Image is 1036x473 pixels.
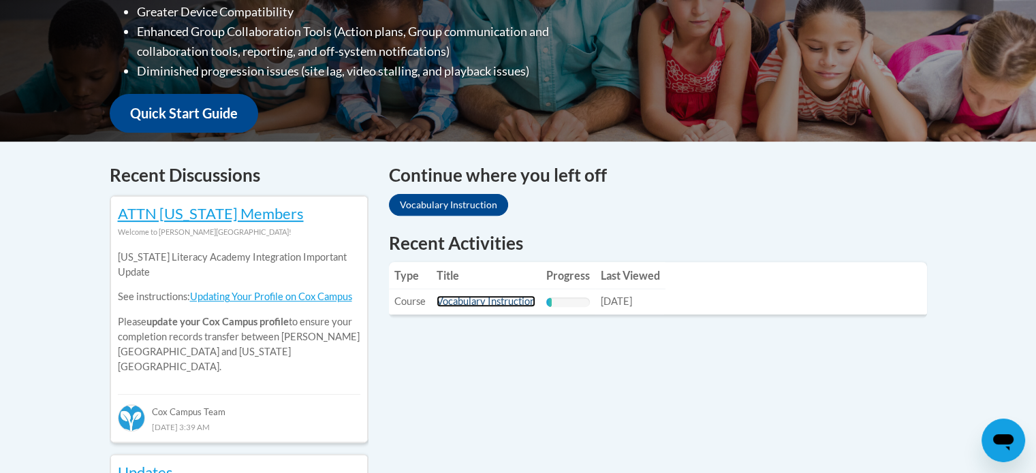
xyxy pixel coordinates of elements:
[118,204,304,223] a: ATTN [US_STATE] Members
[146,316,289,327] b: update your Cox Campus profile
[137,61,603,81] li: Diminished progression issues (site lag, video stalling, and playback issues)
[389,231,927,255] h1: Recent Activities
[118,225,360,240] div: Welcome to [PERSON_NAME][GEOGRAPHIC_DATA]!
[110,162,368,189] h4: Recent Discussions
[389,262,431,289] th: Type
[546,297,552,307] div: Progress, %
[118,394,360,419] div: Cox Campus Team
[190,291,352,302] a: Updating Your Profile on Cox Campus
[118,404,145,431] img: Cox Campus Team
[137,2,603,22] li: Greater Device Compatibility
[118,250,360,280] p: [US_STATE] Literacy Academy Integration Important Update
[389,162,927,189] h4: Continue where you left off
[389,194,508,216] a: Vocabulary Instruction
[601,295,632,307] span: [DATE]
[541,262,595,289] th: Progress
[118,289,360,304] p: See instructions:
[595,262,665,289] th: Last Viewed
[431,262,541,289] th: Title
[110,94,258,133] a: Quick Start Guide
[982,419,1025,462] iframe: Button to launch messaging window
[118,419,360,434] div: [DATE] 3:39 AM
[394,295,426,307] span: Course
[137,22,603,61] li: Enhanced Group Collaboration Tools (Action plans, Group communication and collaboration tools, re...
[118,240,360,385] div: Please to ensure your completion records transfer between [PERSON_NAME][GEOGRAPHIC_DATA] and [US_...
[437,295,535,307] a: Vocabulary Instruction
